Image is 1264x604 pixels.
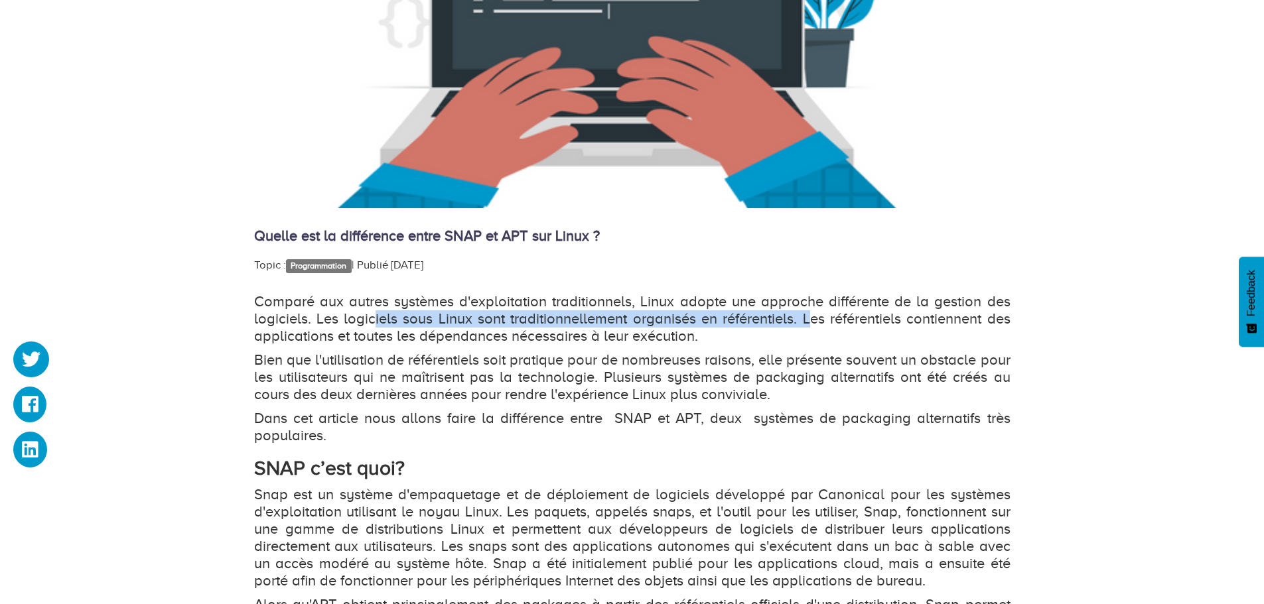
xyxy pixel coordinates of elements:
p: Snap est un système d'empaquetage et de déploiement de logiciels développé par Canonical pour les... [254,486,1011,589]
span: Publié [DATE] [357,259,423,271]
h4: Quelle est la différence entre SNAP et APT sur Linux ? [254,228,1011,244]
strong: SNAP c’est quoi? [254,457,405,479]
a: Programmation [286,259,352,272]
span: Topic : | [254,259,354,271]
p: Bien que l'utilisation de référentiels soit pratique pour de nombreuses raisons, elle présente so... [254,351,1011,403]
p: Dans cet article nous allons faire la différence entre SNAP et APT, deux systèmes de packaging al... [254,410,1011,444]
p: Comparé aux autres systèmes d'exploitation traditionnels, Linux adopte une approche différente de... [254,293,1011,345]
span: Feedback [1245,270,1257,316]
button: Feedback - Afficher l’enquête [1239,257,1264,347]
